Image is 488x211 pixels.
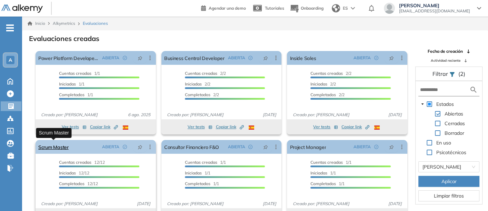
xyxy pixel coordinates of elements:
[290,112,352,118] span: Creado por: [PERSON_NAME]
[164,112,226,118] span: Creado por: [PERSON_NAME]
[432,70,449,77] span: Filtrar
[399,8,470,14] span: [EMAIL_ADDRESS][DOMAIN_NAME]
[138,144,142,150] span: pushpin
[310,71,343,76] span: Cuentas creadas
[389,55,394,61] span: pushpin
[421,102,424,106] span: caret-down
[59,92,84,97] span: Completados
[310,160,351,165] span: 1/1
[59,181,98,186] span: 12/12
[59,71,91,76] span: Cuentas creadas
[185,92,219,97] span: 2/2
[248,56,252,60] span: check-circle
[59,81,76,87] span: Iniciadas
[290,140,326,154] a: Project Manager
[185,81,210,87] span: 2/2
[436,101,454,107] span: Estados
[399,3,470,8] span: [PERSON_NAME]
[123,125,128,130] img: ESP
[123,56,127,60] span: check-circle
[29,34,99,43] h3: Evaluaciones creadas
[249,125,254,130] img: ESP
[59,81,84,87] span: 1/1
[62,123,87,131] button: Ver tests
[343,5,348,11] span: ES
[341,124,369,130] span: Copiar link
[436,140,451,146] span: En uso
[59,71,100,76] span: 1/1
[216,123,244,131] button: Copiar link
[90,123,118,131] button: Copiar link
[123,145,127,149] span: check-circle
[59,181,84,186] span: Completados
[1,4,43,13] img: Logo
[310,92,336,97] span: Completados
[38,140,69,154] a: Scrum Master
[209,6,246,11] span: Agendar una demo
[431,58,460,63] span: Actividad reciente
[301,6,323,11] span: Onboarding
[386,201,405,207] span: [DATE]
[9,57,12,63] span: A
[332,4,340,12] img: world
[216,124,244,130] span: Copiar link
[185,170,202,175] span: Iniciadas
[185,181,210,186] span: Completados
[258,52,273,63] button: pushpin
[353,144,371,150] span: ABIERTA
[185,160,217,165] span: Cuentas creadas
[38,51,99,65] a: Power Platform Developer CRM
[201,3,246,12] a: Agendar una demo
[436,149,466,155] span: Psicotécnicos
[341,123,369,131] button: Copiar link
[422,162,475,172] span: Andrea Avila
[263,144,268,150] span: pushpin
[132,141,148,152] button: pushpin
[228,55,245,61] span: ABIERTA
[310,81,327,87] span: Iniciadas
[260,201,279,207] span: [DATE]
[310,170,336,175] span: 1/1
[310,181,345,186] span: 1/1
[188,123,212,131] button: Ver tests
[258,141,273,152] button: pushpin
[59,170,76,175] span: Iniciadas
[435,148,468,157] span: Psicotécnicos
[374,145,378,149] span: check-circle
[164,51,225,65] a: Business Central Developer
[310,81,336,87] span: 2/2
[260,112,279,118] span: [DATE]
[458,70,465,78] span: (2)
[389,144,394,150] span: pushpin
[445,130,464,136] span: Borrador
[185,71,217,76] span: Cuentas creadas
[185,160,226,165] span: 1/1
[6,27,14,29] i: -
[59,160,91,165] span: Cuentas creadas
[374,56,378,60] span: check-circle
[36,128,71,138] div: Scrum Master
[125,112,153,118] span: 6 ago. 2025
[428,48,463,54] span: Fecha de creación
[445,111,463,117] span: Abiertas
[59,160,105,165] span: 12/12
[83,20,108,27] span: Evaluaciones
[384,52,399,63] button: pushpin
[185,181,219,186] span: 1/1
[265,6,284,11] span: Tutoriales
[102,144,119,150] span: ABIERTA
[164,140,219,154] a: Consultor Financiero F&O
[310,170,327,175] span: Iniciadas
[353,55,371,61] span: ABIERTA
[435,139,452,147] span: En uso
[185,81,202,87] span: Iniciadas
[59,170,89,175] span: 12/12
[38,112,100,118] span: Creado por: [PERSON_NAME]
[28,20,45,27] a: Inicio
[59,92,93,97] span: 1/1
[185,92,210,97] span: Completados
[469,86,478,94] img: search icon
[443,129,466,137] span: Borrador
[434,192,464,200] span: Limpiar filtros
[90,124,118,130] span: Copiar link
